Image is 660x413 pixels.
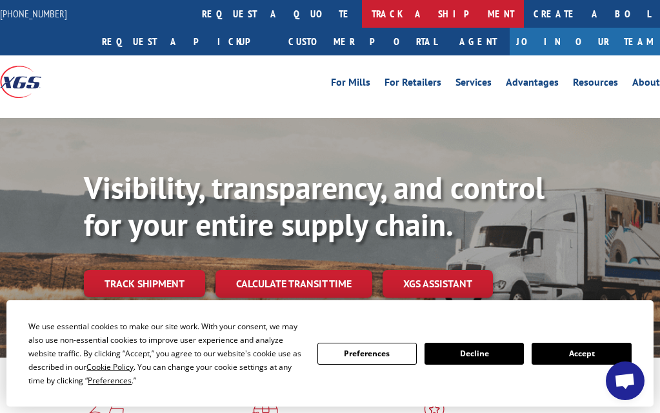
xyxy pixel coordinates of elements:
button: Decline [425,343,524,365]
a: Request a pickup [92,28,279,55]
a: Track shipment [84,270,205,297]
a: Services [455,77,492,91]
a: Customer Portal [279,28,446,55]
b: Visibility, transparency, and control for your entire supply chain. [84,168,545,245]
span: Cookie Policy [86,361,134,372]
a: Calculate transit time [215,270,372,298]
a: XGS ASSISTANT [383,270,493,298]
a: Resources [573,77,618,91]
a: Join Our Team [510,28,660,55]
a: Agent [446,28,510,55]
a: About [632,77,660,91]
button: Accept [532,343,631,365]
div: We use essential cookies to make our site work. With your consent, we may also use non-essential ... [28,320,301,387]
a: Advantages [506,77,559,91]
span: Preferences [88,375,132,386]
a: For Mills [331,77,370,91]
div: Cookie Consent Prompt [6,300,654,407]
button: Preferences [317,343,417,365]
a: For Retailers [385,77,441,91]
div: Open chat [606,361,645,400]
